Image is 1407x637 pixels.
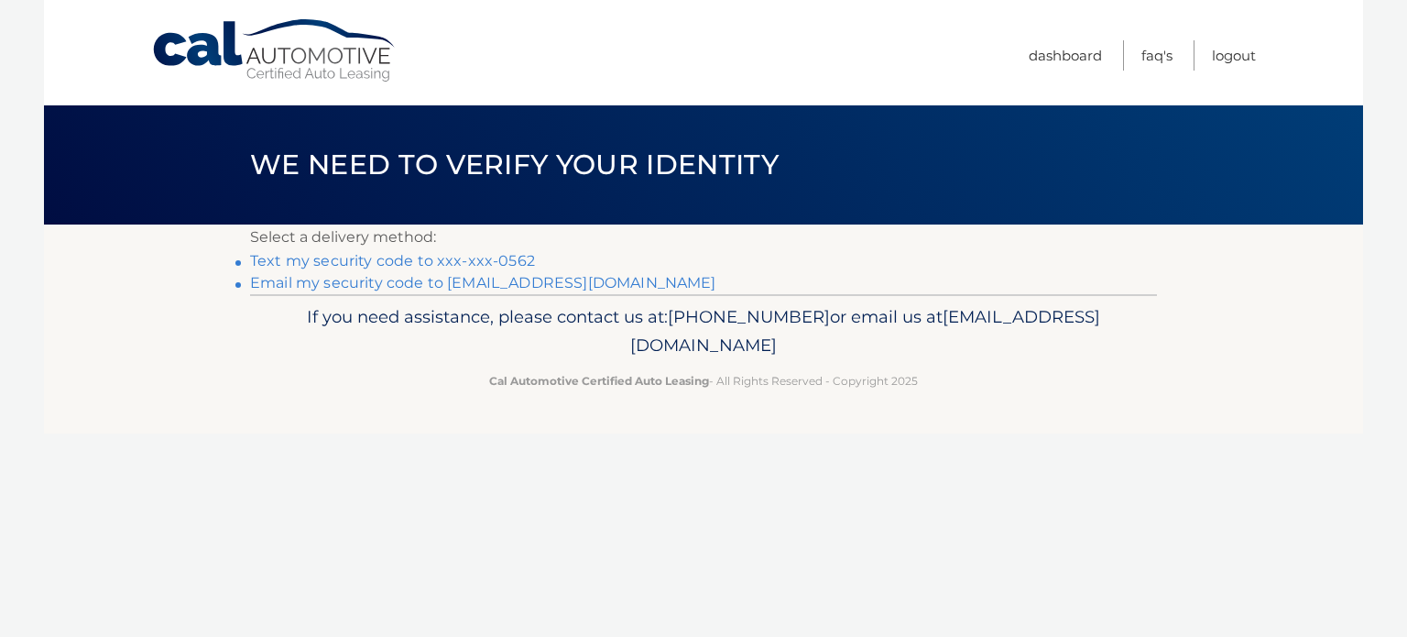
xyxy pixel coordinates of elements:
p: Select a delivery method: [250,225,1157,250]
a: Email my security code to [EMAIL_ADDRESS][DOMAIN_NAME] [250,274,716,291]
a: Dashboard [1029,40,1102,71]
a: Logout [1212,40,1256,71]
span: [PHONE_NUMBER] [668,306,830,327]
strong: Cal Automotive Certified Auto Leasing [489,374,709,388]
span: We need to verify your identity [250,148,779,181]
a: Text my security code to xxx-xxx-0562 [250,252,535,269]
a: Cal Automotive [151,18,398,83]
p: If you need assistance, please contact us at: or email us at [262,302,1145,361]
a: FAQ's [1141,40,1172,71]
p: - All Rights Reserved - Copyright 2025 [262,371,1145,390]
